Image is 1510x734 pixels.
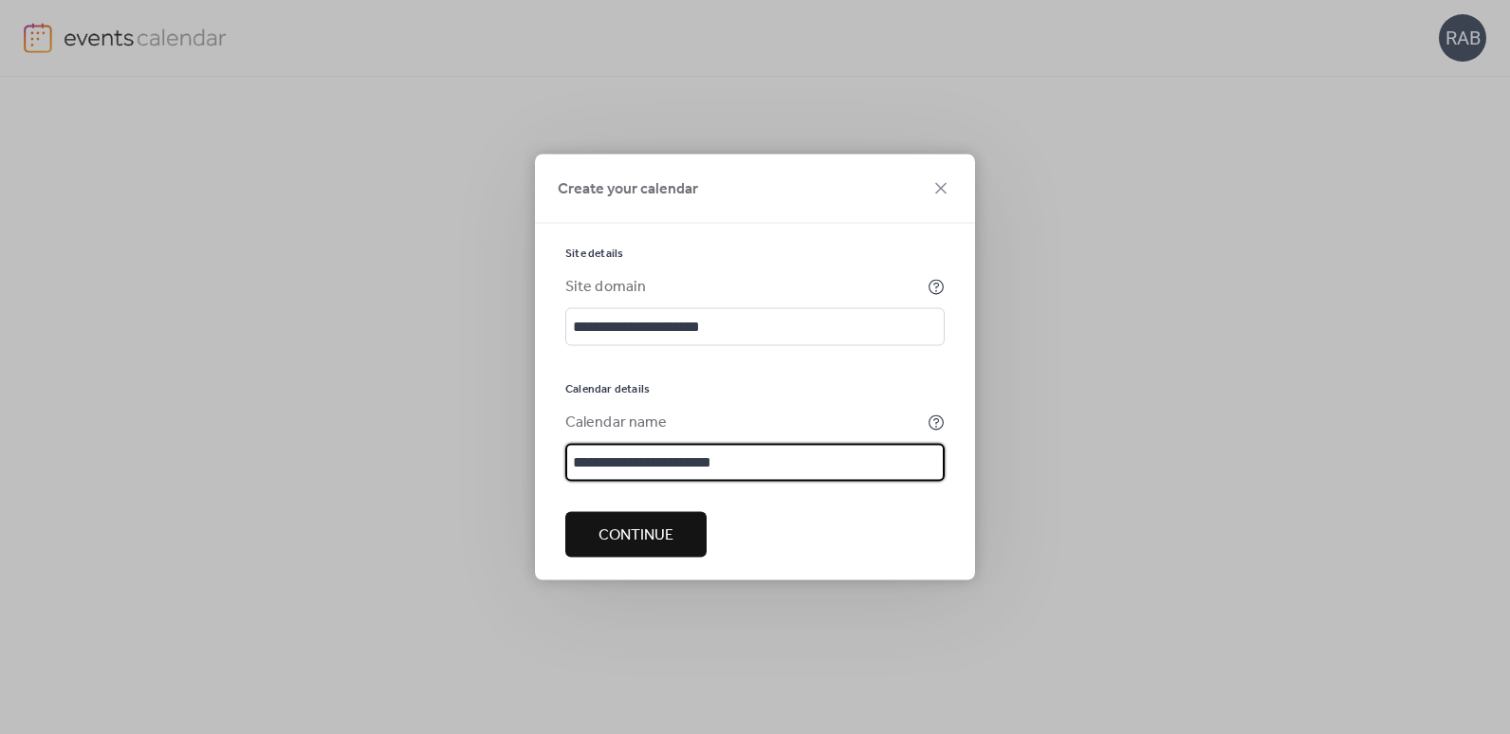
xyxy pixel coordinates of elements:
[598,524,673,547] span: Continue
[565,412,924,434] div: Calendar name
[565,382,650,397] span: Calendar details
[565,276,924,299] div: Site domain
[565,512,707,558] button: Continue
[565,247,623,262] span: Site details
[558,178,698,201] span: Create your calendar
